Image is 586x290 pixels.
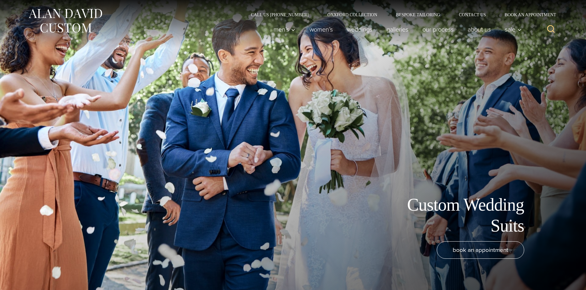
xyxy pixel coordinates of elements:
[437,241,524,259] a: book an appointment
[273,26,295,32] span: Men’s
[242,12,559,17] nav: Secondary Navigation
[318,12,387,17] a: Oxxford Collection
[384,194,524,236] h1: Custom Wedding Suits
[379,23,415,36] a: Galleries
[242,12,318,17] a: Call Us [PHONE_NUMBER]
[340,23,379,36] a: weddings
[387,12,449,17] a: Bespoke Tailoring
[495,12,558,17] a: Book an Appointment
[450,12,495,17] a: Contact Us
[505,26,522,32] span: Sale
[302,23,340,36] a: Women’s
[460,23,498,36] a: About Us
[453,245,508,254] span: book an appointment
[415,23,460,36] a: Our Process
[28,7,103,35] img: Alan David Custom
[266,23,525,36] nav: Primary Navigation
[544,22,559,37] button: View Search Form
